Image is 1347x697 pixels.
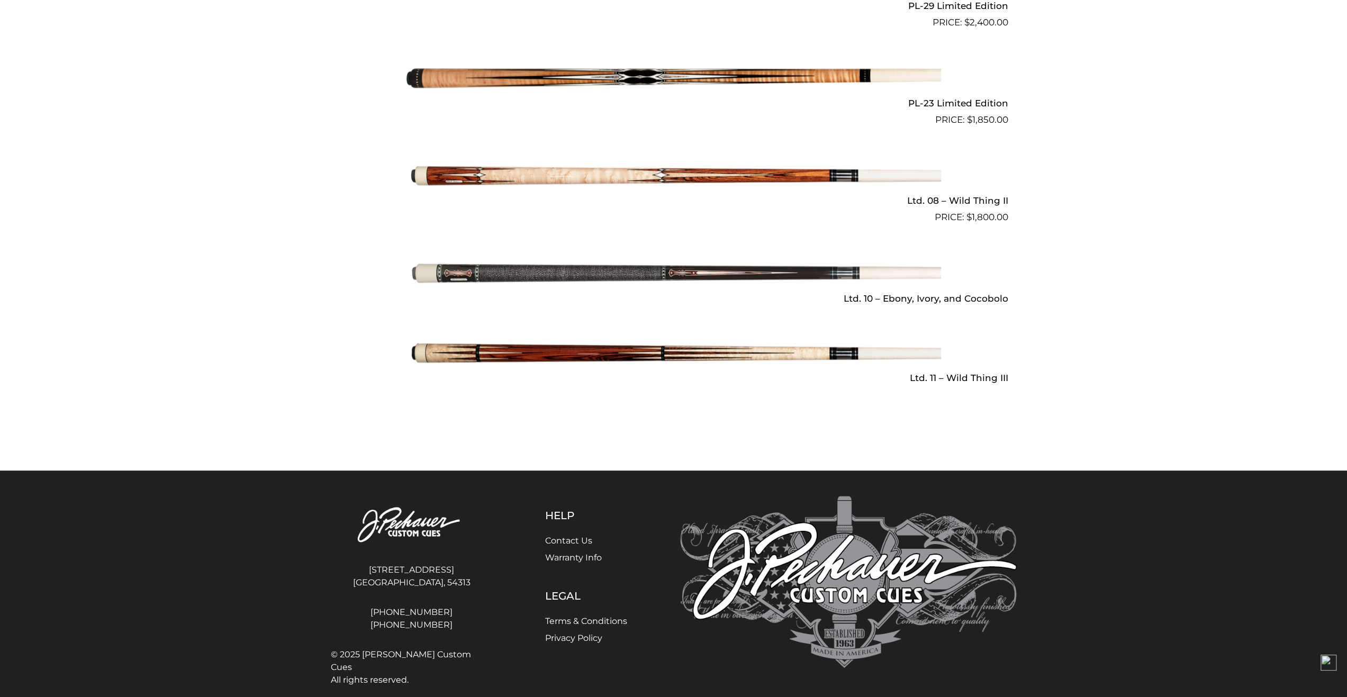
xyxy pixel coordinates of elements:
a: PL-23 Limited Edition $1,850.00 [339,34,1008,127]
bdi: 1,800.00 [966,212,1008,222]
img: Ltd. 10 - Ebony, Ivory, and Cocobolo [406,229,941,318]
span: $ [964,17,970,28]
a: Privacy Policy [545,632,602,642]
h5: Help [545,509,627,521]
a: Contact Us [545,535,592,545]
h2: Ltd. 10 – Ebony, Ivory, and Cocobolo [339,288,1008,308]
span: © 2025 [PERSON_NAME] Custom Cues All rights reserved. [331,648,493,686]
a: Ltd. 11 – Wild Thing III [339,309,1008,388]
h2: Ltd. 08 – Wild Thing II [339,191,1008,211]
a: [PHONE_NUMBER] [331,618,493,631]
a: Ltd. 08 – Wild Thing II $1,800.00 [339,131,1008,224]
address: [STREET_ADDRESS] [GEOGRAPHIC_DATA], 54313 [331,559,493,593]
span: $ [966,212,972,222]
span: $ [967,114,972,125]
h2: Ltd. 11 – Wild Thing III [339,368,1008,388]
img: Ltd. 11 - Wild Thing III [406,309,941,397]
img: PL-23 Limited Edition [406,34,941,123]
a: [PHONE_NUMBER] [331,605,493,618]
img: Ltd. 08 - Wild Thing II [406,131,941,220]
h5: Legal [545,589,627,602]
bdi: 1,850.00 [967,114,1008,125]
img: Pechauer Custom Cues [680,496,1017,668]
a: Warranty Info [545,552,602,562]
a: Terms & Conditions [545,615,627,626]
h2: PL-23 Limited Edition [339,94,1008,113]
img: Pechauer Custom Cues [331,496,493,555]
a: Ltd. 10 – Ebony, Ivory, and Cocobolo [339,229,1008,308]
bdi: 2,400.00 [964,17,1008,28]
